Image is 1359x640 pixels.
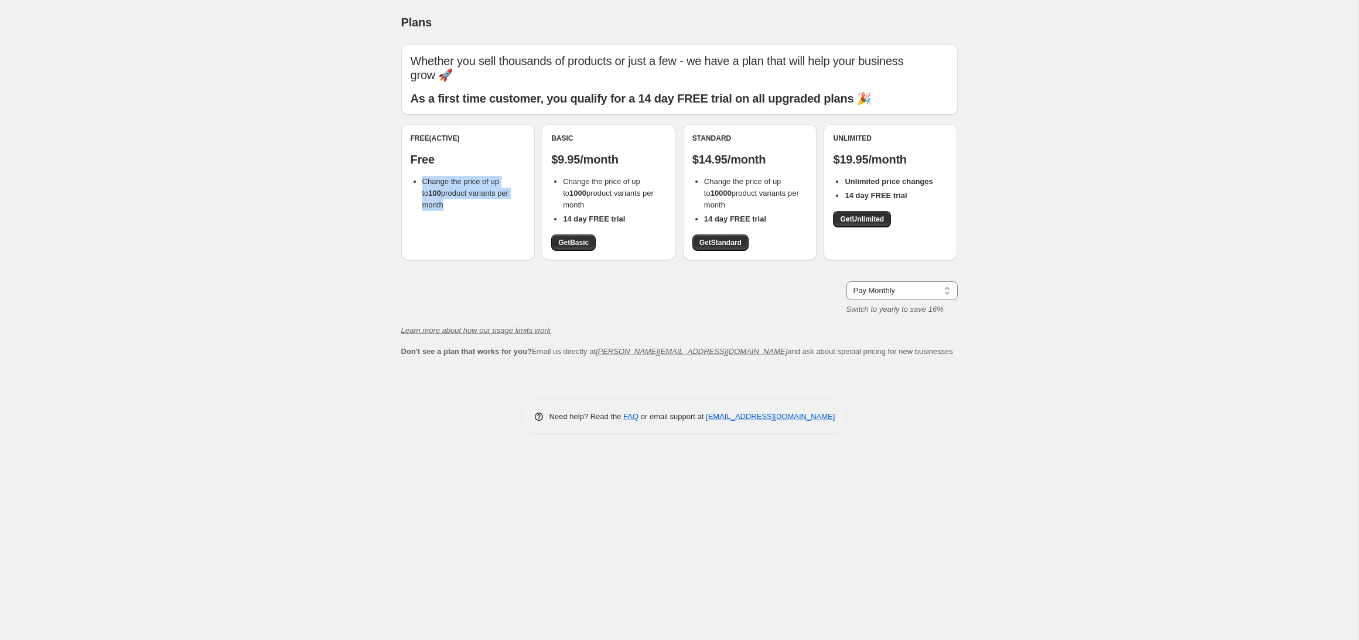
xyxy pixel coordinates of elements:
a: GetBasic [551,234,596,251]
span: Email us directly at and ask about special pricing for new businesses [401,347,953,356]
b: 14 day FREE trial [563,215,625,223]
div: Unlimited [833,134,948,143]
p: $19.95/month [833,152,948,166]
span: Get Basic [558,238,589,247]
i: Switch to yearly to save 16% [846,305,944,314]
a: [PERSON_NAME][EMAIL_ADDRESS][DOMAIN_NAME] [596,347,787,356]
a: [EMAIL_ADDRESS][DOMAIN_NAME] [706,412,835,421]
b: 1000 [569,189,586,198]
b: 14 day FREE trial [845,191,907,200]
span: or email support at [638,412,706,421]
b: 100 [428,189,441,198]
a: FAQ [623,412,638,421]
b: Don't see a plan that works for you? [401,347,532,356]
span: Get Unlimited [840,215,884,224]
span: Change the price of up to product variants per month [422,177,508,209]
span: Change the price of up to product variants per month [704,177,799,209]
span: Need help? Read the [549,412,624,421]
b: Unlimited price changes [845,177,933,186]
div: Free (Active) [411,134,525,143]
b: 10000 [711,189,732,198]
span: Change the price of up to product variants per month [563,177,654,209]
div: Standard [692,134,807,143]
p: Free [411,152,525,166]
span: Get Standard [699,238,742,247]
a: GetStandard [692,234,749,251]
a: GetUnlimited [833,211,891,227]
p: Whether you sell thousands of products or just a few - we have a plan that will help your busines... [411,54,948,82]
p: $14.95/month [692,152,807,166]
div: Basic [551,134,666,143]
a: Learn more about how our usage limits work [401,326,551,335]
b: As a first time customer, you qualify for a 14 day FREE trial on all upgraded plans 🎉 [411,92,872,105]
span: Plans [401,16,432,29]
p: $9.95/month [551,152,666,166]
b: 14 day FREE trial [704,215,766,223]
